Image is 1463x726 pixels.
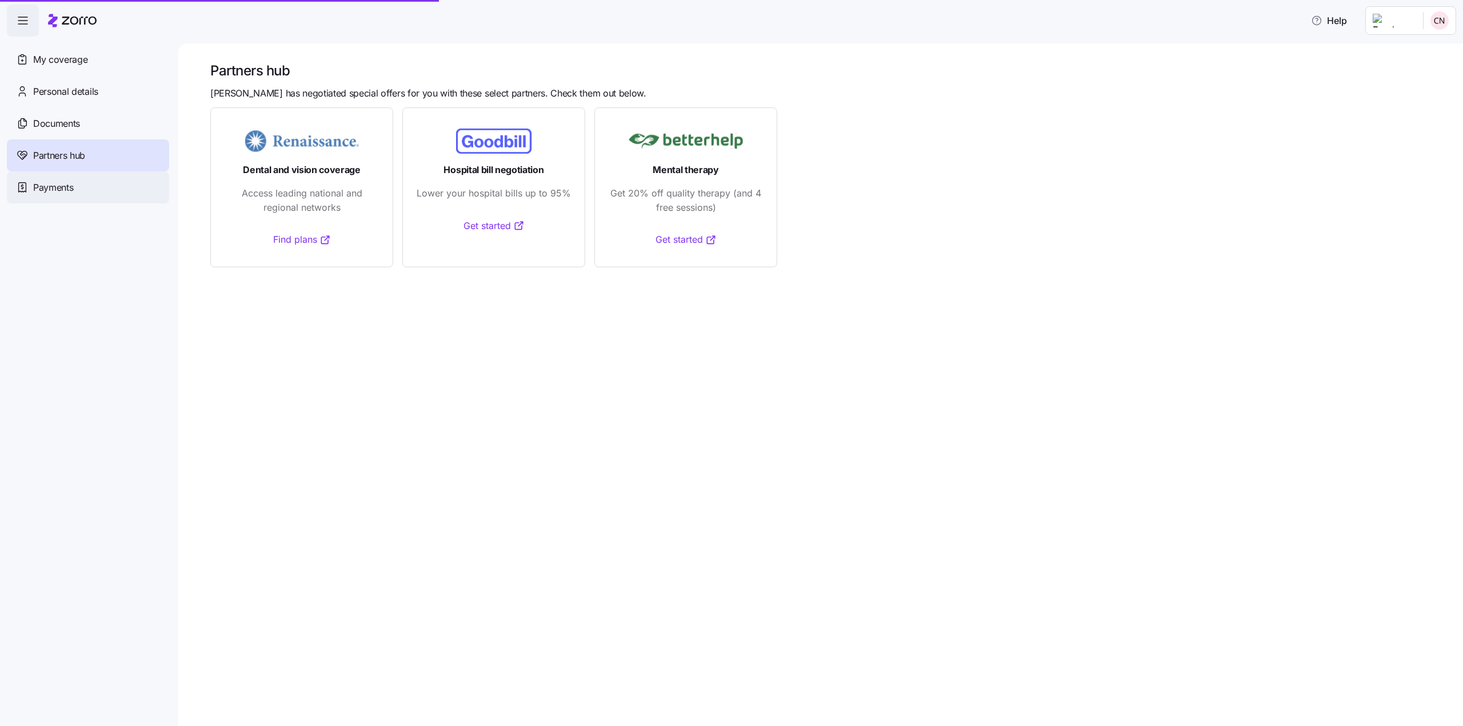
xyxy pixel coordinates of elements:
[243,163,361,177] span: Dental and vision coverage
[7,75,169,107] a: Personal details
[7,139,169,171] a: Partners hub
[463,219,525,233] a: Get started
[1373,14,1414,27] img: Employer logo
[417,186,571,200] span: Lower your hospital bills up to 95%
[33,181,73,195] span: Payments
[1311,14,1347,27] span: Help
[273,232,331,247] a: Find plans
[225,186,379,215] span: Access leading national and regional networks
[443,163,543,177] span: Hospital bill negotiation
[7,43,169,75] a: My coverage
[33,85,98,99] span: Personal details
[7,171,169,203] a: Payments
[609,186,763,215] span: Get 20% off quality therapy (and 4 free sessions)
[1430,11,1449,30] img: 9798aebf3dd2c83447ec9ff60e76cbd9
[7,107,169,139] a: Documents
[33,149,85,163] span: Partners hub
[210,86,646,101] span: [PERSON_NAME] has negotiated special offers for you with these select partners. Check them out be...
[655,232,717,247] a: Get started
[1302,9,1356,32] button: Help
[653,163,719,177] span: Mental therapy
[33,53,87,67] span: My coverage
[33,117,80,131] span: Documents
[210,62,1447,79] h1: Partners hub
